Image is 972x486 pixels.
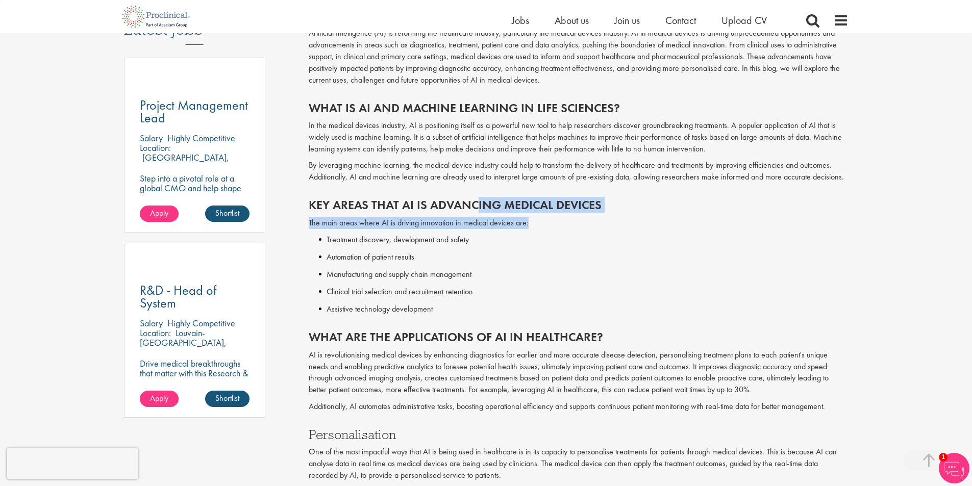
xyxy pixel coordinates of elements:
[319,286,849,298] li: Clinical trial selection and recruitment retention
[140,99,250,124] a: Project Management Lead
[309,198,849,212] h2: Key Areas That AI Is Advancing Medical Devices
[150,208,168,218] span: Apply
[555,14,589,27] a: About us
[309,217,849,229] p: The main areas where AI is driving innovation in medical devices are:
[140,391,179,407] a: Apply
[140,317,163,329] span: Salary
[167,317,235,329] p: Highly Competitive
[309,428,849,441] h3: Personalisation
[140,327,227,358] p: Louvain-[GEOGRAPHIC_DATA], [GEOGRAPHIC_DATA]
[309,446,849,481] p: One of the most impactful ways that AI is being used in healthcare is in its capacity to personal...
[205,206,250,222] a: Shortlist
[309,120,849,155] p: In the medical devices industry, AI is positioning itself as a powerful new tool to help research...
[309,349,849,396] p: AI is revolutionising medical devices by enhancing diagnostics for earlier and more accurate dise...
[167,132,235,144] p: Highly Competitive
[665,14,696,27] a: Contact
[140,359,250,388] p: Drive medical breakthroughs that matter with this Research & Development position!
[309,28,849,86] p: Artificial Intelligence (AI) is reforming the healthcare industry, particularly the medical devic...
[140,327,171,339] span: Location:
[309,160,849,183] p: By leveraging machine learning, the medical device industry could help to transform the delivery ...
[319,268,849,280] li: Manufacturing and supply chain management
[140,142,171,154] span: Location:
[939,453,948,462] span: 1
[319,234,849,246] li: Treatment discovery, development and safety
[140,284,250,310] a: R&D - Head of System
[7,448,138,479] iframe: reCAPTCHA
[140,173,250,212] p: Step into a pivotal role at a global CMO and help shape the future of healthcare manufacturing.
[140,206,179,222] a: Apply
[205,391,250,407] a: Shortlist
[140,282,216,312] span: R&D - Head of System
[140,96,248,126] span: Project Management Lead
[309,401,849,413] p: Additionally, AI automates administrative tasks, boosting operational efficiency and supports con...
[309,330,849,344] h2: What are the applications of AI in healthcare?
[319,303,849,315] li: Assistive technology development
[319,251,849,263] li: Automation of patient results
[721,14,767,27] a: Upload CV
[614,14,640,27] a: Join us
[939,453,969,483] img: Chatbot
[309,101,849,115] h2: What is AI and machine learning in life sciences?
[512,14,529,27] a: Jobs
[150,393,168,403] span: Apply
[140,132,163,144] span: Salary
[140,151,229,173] p: [GEOGRAPHIC_DATA], [GEOGRAPHIC_DATA]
